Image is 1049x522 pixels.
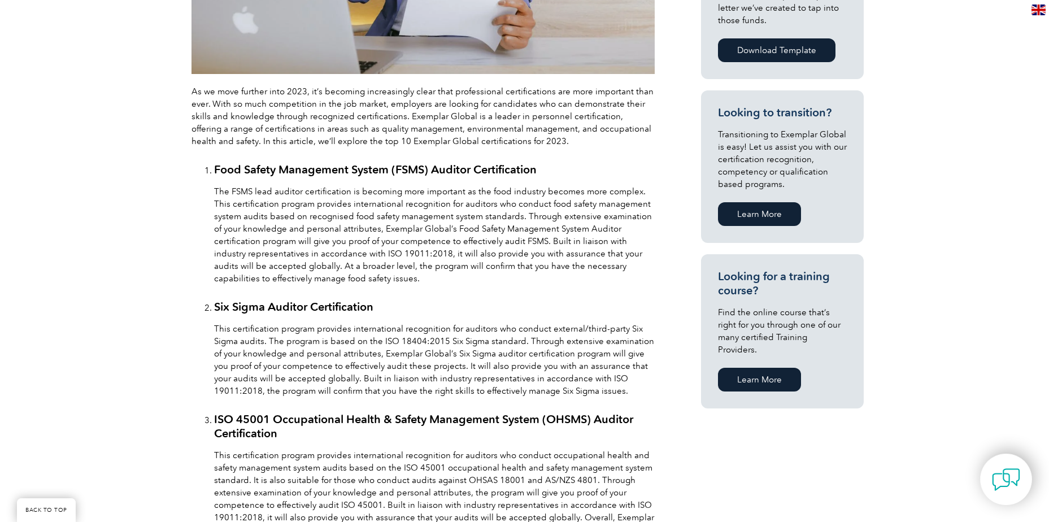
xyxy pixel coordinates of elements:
a: ISO 45001 Occupational Health & Safety Management System (OHSMS) Auditor Certification [214,412,633,440]
a: Learn More [718,202,801,226]
h3: Looking to transition? [718,106,847,120]
p: As we move further into 2023, it’s becoming increasingly clear that professional certifications a... [191,85,655,147]
p: This certification program provides international recognition for auditors who conduct external/t... [214,323,655,397]
a: Download Template [718,38,835,62]
a: Learn More [718,368,801,391]
a: BACK TO TOP [17,498,76,522]
a: Food Safety Management System (FSMS) Auditor Certification [214,163,537,176]
p: The FSMS lead auditor certification is becoming more important as the food industry becomes more ... [214,185,655,285]
img: en [1031,5,1046,15]
a: Six Sigma Auditor Certification [214,300,373,314]
h3: Looking for a training course? [718,269,847,298]
img: contact-chat.png [992,466,1020,494]
p: Transitioning to Exemplar Global is easy! Let us assist you with our certification recognition, c... [718,128,847,190]
p: Find the online course that’s right for you through one of our many certified Training Providers. [718,306,847,356]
